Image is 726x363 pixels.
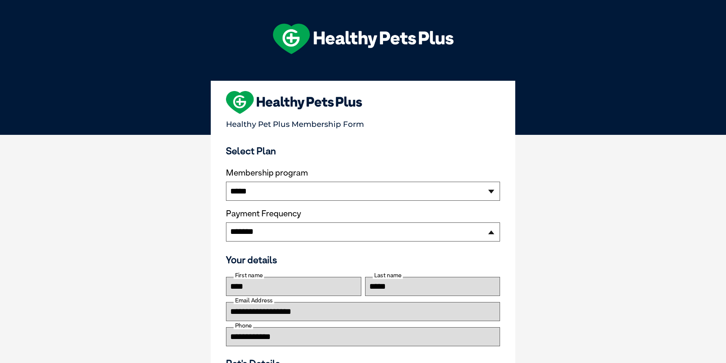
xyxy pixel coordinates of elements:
[273,24,454,54] img: hpp-logo-landscape-green-white.png
[226,168,500,178] label: Membership program
[234,297,274,304] label: Email Address
[226,254,500,265] h3: Your details
[373,272,403,279] label: Last name
[226,209,301,219] label: Payment Frequency
[226,145,500,157] h3: Select Plan
[226,91,362,114] img: heart-shape-hpp-logo-large.png
[234,272,264,279] label: First name
[226,116,500,129] p: Healthy Pet Plus Membership Form
[234,322,253,329] label: Phone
